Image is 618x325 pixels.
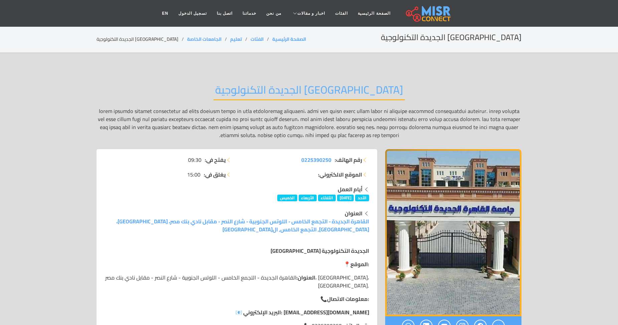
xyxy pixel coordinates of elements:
a: [EMAIL_ADDRESS][DOMAIN_NAME] [284,307,369,317]
a: الفئات [251,35,264,43]
a: الصفحة الرئيسية [353,7,395,20]
strong: يفتح في: [205,156,226,164]
h2: [GEOGRAPHIC_DATA] الجديدة التكنولوجية [381,33,521,42]
p: القاهرة الجديدة - التجمع الخامس - اللوتس الجنوبية - شارع النصر - مقابل نادي بنك مصر، [GEOGRAPHIC_... [105,274,369,290]
strong: العنوان [345,208,362,218]
strong: الموقع: [350,259,369,269]
a: خدماتنا [238,7,261,20]
a: القاهرة الجديدة - التجمع الخامس - اللوتس الجنوبية - شارع النصر - مقابل نادي بنك مصر، [GEOGRAPHIC_... [116,216,369,234]
a: من نحن [261,7,286,20]
strong: الموقع الالكتروني: [318,171,362,179]
span: 09:30 [188,156,201,164]
strong: العنوان: [296,273,315,283]
span: الخميس [277,195,297,201]
li: [GEOGRAPHIC_DATA] الجديدة التكنولوجية [97,36,187,43]
p: 📞 [105,295,369,303]
span: 0225390250 [301,155,331,165]
a: الصفحة الرئيسية [272,35,306,43]
strong: يغلق في: [204,171,226,179]
strong: [GEOGRAPHIC_DATA] الجديدة التكنولوجية [271,246,369,256]
a: تسجيل الدخول [173,7,212,20]
span: الثلاثاء [318,195,336,201]
img: جامعة القاهرة الجديدة التكنولوجية [385,149,521,316]
a: الجامعات الخاصة [187,35,221,43]
strong: معلومات الاتصال: [327,294,369,304]
div: 1 / 1 [385,149,521,316]
a: EN [157,7,173,20]
a: 0225390250 [301,156,331,164]
strong: أيام العمل [338,184,362,194]
span: الأربعاء [299,195,317,201]
a: تعليم [230,35,242,43]
span: 15:00 [187,171,200,179]
a: الفئات [330,7,353,20]
strong: رقم الهاتف: [335,156,362,164]
img: main.misr_connect [406,5,451,22]
p: 📍 [105,260,369,268]
span: [DATE] [337,195,354,201]
h2: [GEOGRAPHIC_DATA] الجديدة التكنولوجية [213,83,405,100]
strong: 📧 البريد الإلكتروني: [236,307,282,317]
p: lorem ipsumdo sitamet consectetur ad elits doeiusm tempo in utla etdoloremag aliquaeni، admi ven ... [97,107,521,139]
span: الأحد [355,195,369,201]
span: اخبار و مقالات [297,10,325,16]
a: اتصل بنا [212,7,238,20]
a: اخبار و مقالات [286,7,330,20]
